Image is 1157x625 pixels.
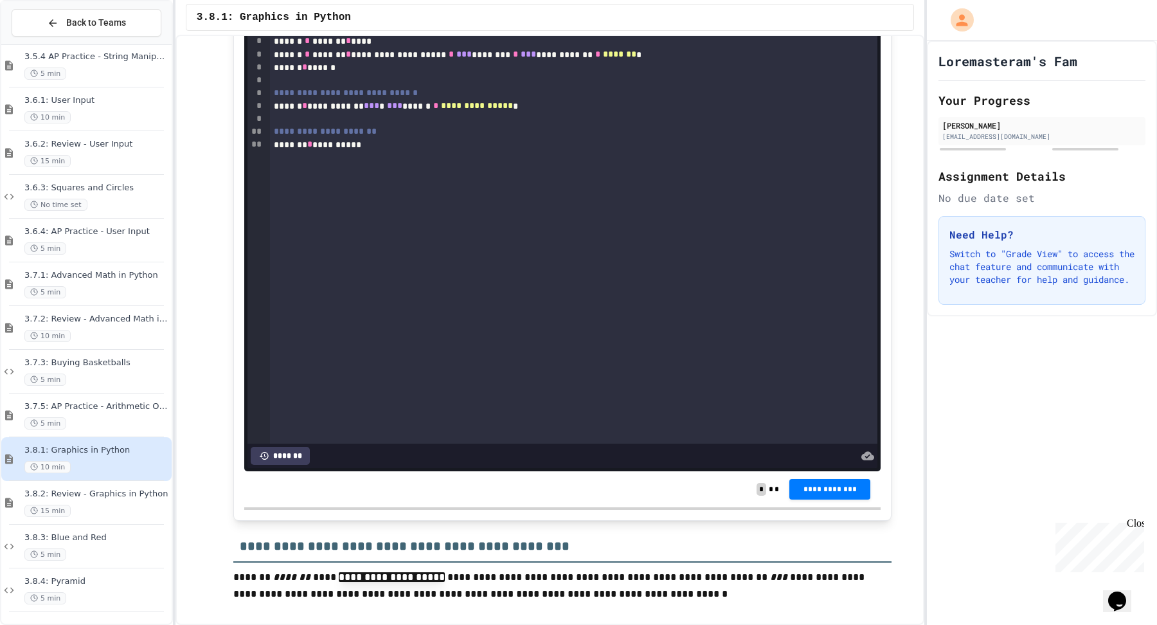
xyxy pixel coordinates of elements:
[24,286,66,298] span: 5 min
[24,417,66,430] span: 5 min
[24,532,169,543] span: 3.8.3: Blue and Red
[942,132,1142,141] div: [EMAIL_ADDRESS][DOMAIN_NAME]
[937,5,977,35] div: My Account
[24,445,169,456] span: 3.8.1: Graphics in Python
[938,52,1077,70] h1: Loremasteram's Fam
[24,242,66,255] span: 5 min
[24,592,66,604] span: 5 min
[24,139,169,150] span: 3.6.2: Review - User Input
[24,111,71,123] span: 10 min
[24,226,169,237] span: 3.6.4: AP Practice - User Input
[938,190,1145,206] div: No due date set
[24,358,169,368] span: 3.7.3: Buying Basketballs
[24,68,66,80] span: 5 min
[12,9,161,37] button: Back to Teams
[949,227,1135,242] h3: Need Help?
[24,270,169,281] span: 3.7.1: Advanced Math in Python
[24,461,71,473] span: 10 min
[942,120,1142,131] div: [PERSON_NAME]
[24,548,66,561] span: 5 min
[1050,518,1144,572] iframe: chat widget
[24,374,66,386] span: 5 min
[24,505,71,517] span: 15 min
[24,489,169,500] span: 3.8.2: Review - Graphics in Python
[24,330,71,342] span: 10 min
[197,10,351,25] span: 3.8.1: Graphics in Python
[1103,574,1144,612] iframe: chat widget
[24,183,169,194] span: 3.6.3: Squares and Circles
[24,51,169,62] span: 3.5.4 AP Practice - String Manipulation
[24,314,169,325] span: 3.7.2: Review - Advanced Math in Python
[938,167,1145,185] h2: Assignment Details
[24,576,169,587] span: 3.8.4: Pyramid
[24,95,169,106] span: 3.6.1: User Input
[24,199,87,211] span: No time set
[5,5,89,82] div: Chat with us now!Close
[66,16,126,30] span: Back to Teams
[24,401,169,412] span: 3.7.5: AP Practice - Arithmetic Operators
[949,248,1135,286] p: Switch to "Grade View" to access the chat feature and communicate with your teacher for help and ...
[938,91,1145,109] h2: Your Progress
[24,155,71,167] span: 15 min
